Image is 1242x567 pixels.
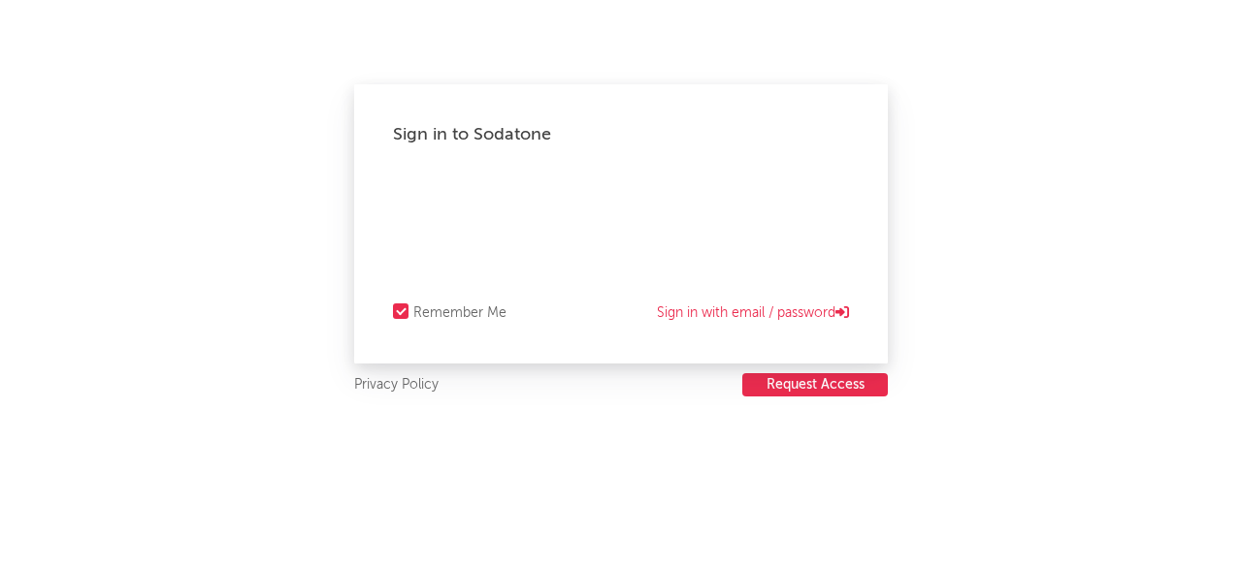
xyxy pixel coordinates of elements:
a: Sign in with email / password [657,301,849,325]
a: Request Access [742,373,888,397]
div: Sign in to Sodatone [393,123,849,146]
div: Remember Me [413,301,507,325]
button: Request Access [742,373,888,396]
a: Privacy Policy [354,373,439,397]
